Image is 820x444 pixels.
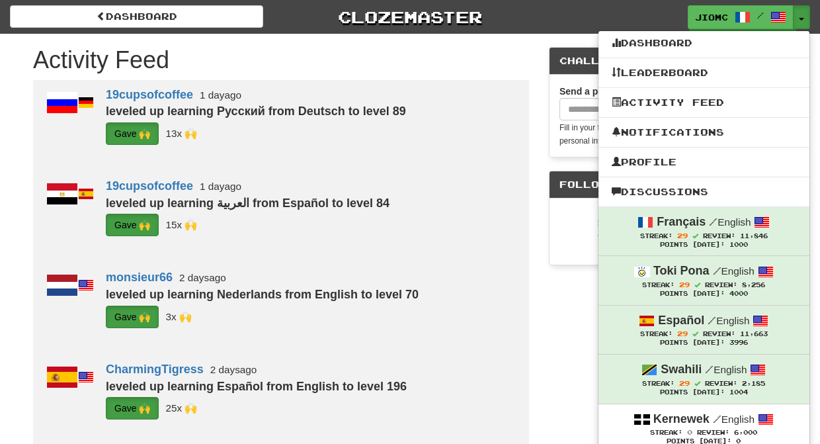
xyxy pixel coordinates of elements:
div: Points [DATE]: 1004 [612,388,796,397]
div: Points [DATE]: 3996 [612,339,796,347]
span: Review: [705,281,737,289]
span: 29 [679,281,690,289]
span: / [713,413,721,425]
span: / [713,265,721,277]
strong: Toki Pona [653,264,710,277]
strong: leveled up learning العربية from Español to level 84 [106,197,389,210]
div: Points [DATE]: 1000 [612,241,796,249]
a: Clozemaster [283,5,536,28]
strong: Kernewek [653,412,710,425]
span: 2,185 [742,380,765,387]
small: 1 day ago [200,181,241,192]
strong: Français [657,215,706,228]
span: 29 [677,232,688,240]
span: Streak: [642,281,675,289]
a: Notifications [598,124,809,141]
span: Review: [705,380,737,387]
div: Challenge Friends [550,48,786,75]
small: English [713,414,755,425]
strong: Send a personal invite email [559,86,684,97]
small: English [705,364,747,375]
span: Review: [703,330,735,337]
a: JioMc / [688,5,794,29]
span: JioMc [695,11,728,23]
a: Activity Feed [598,94,809,111]
span: 29 [679,379,690,387]
a: Dashboard [598,34,809,52]
strong: Español [658,314,704,327]
small: Fill in your friends’ email address and we’ll send them a personal invite. [559,123,752,146]
button: Gave 🙌 [106,397,159,420]
small: JioMc<br />sjfree<br />CharmingTigress [165,311,191,322]
div: Follow Clozemaster [550,171,786,199]
div: Points [DATE]: 4000 [612,290,796,298]
span: Streak: [640,232,673,240]
small: 2 days ago [210,364,257,375]
a: Leaderboard [598,64,809,81]
button: Gave 🙌 [106,214,159,236]
span: 29 [677,330,688,337]
a: Français /English Streak: 29 Review: 11,846 Points [DATE]: 1000 [598,207,809,255]
small: 1 day ago [200,89,241,101]
a: CharmingTigress [106,363,204,376]
button: Gave 🙌 [106,306,159,328]
strong: leveled up learning Nederlands from English to level 70 [106,288,419,301]
a: 19cupsofcoffee [106,179,193,193]
span: Streak includes today. [692,331,698,337]
strong: leveled up learning Español from English to level 196 [106,380,407,393]
span: Streak includes today. [692,233,698,239]
h1: Activity Feed [33,47,529,73]
a: 19cupsofcoffee [106,88,193,101]
span: / [757,11,764,20]
span: Streak: [640,330,673,337]
span: 0 [687,428,692,436]
small: Tollak<br />El_Tigre00<br />_cmns<br />JioMc<br />Cosita<br />Jinxxx<br />BrazilAlice<br />Andrew... [165,402,197,414]
button: Gave 🙌 [106,122,159,145]
small: English [709,216,751,228]
small: _cmns<br />JioMc<br />Morela<br />Qvadratus<br />bryanbee<br />sjfree<br />rav3l<br />LuciusVoren... [165,219,197,230]
small: English [708,315,749,326]
a: Swahili /English Streak: 29 Review: 2,185 Points [DATE]: 1004 [598,355,809,403]
small: 2 days ago [179,272,226,283]
span: Streak includes today. [694,282,700,288]
span: 6,000 [734,429,757,436]
span: / [705,363,714,375]
strong: leveled up learning Русский from Deutsch to level 89 [106,105,406,118]
span: / [708,314,716,326]
a: Dashboard [10,5,263,28]
span: Streak includes today. [694,380,700,386]
span: Streak: [650,429,682,436]
span: 8,256 [742,281,765,289]
a: Español /English Streak: 29 Review: 11,663 Points [DATE]: 3996 [598,306,809,354]
strong: Swahili [661,363,702,376]
a: Profile [598,154,809,171]
span: Streak: [642,380,675,387]
small: _cmns<br />JioMc<br />Qvadratus<br />sjfree<br />rav3l<br />LuciusVorenusX<br />houzuki<br />Char... [165,128,197,139]
span: 11,846 [740,232,768,240]
span: / [709,216,717,228]
a: Toki Pona /English Streak: 29 Review: 8,256 Points [DATE]: 4000 [598,256,809,304]
span: 11,663 [740,330,768,337]
a: Discussions [598,183,809,200]
a: monsieur66 [106,271,173,284]
span: Review: [697,429,729,436]
span: Review: [703,232,735,240]
small: English [713,265,755,277]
